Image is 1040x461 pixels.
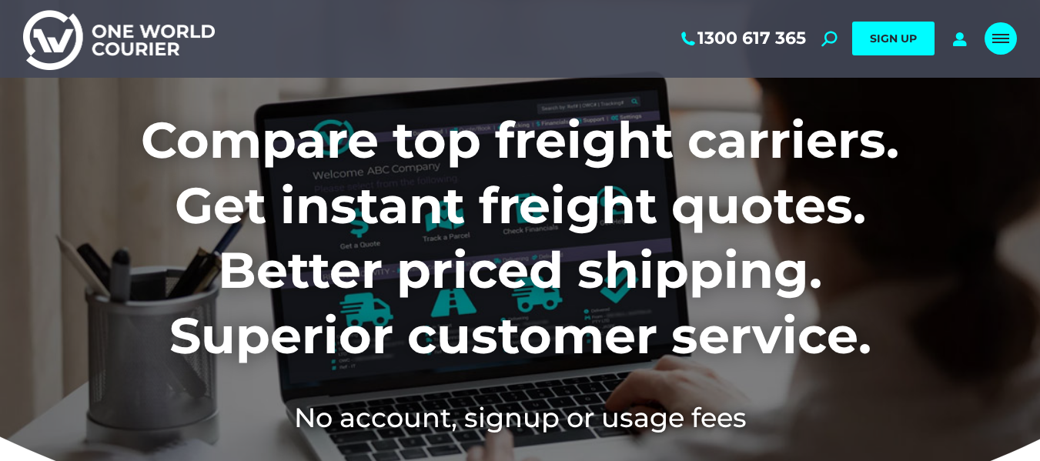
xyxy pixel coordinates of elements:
[678,28,806,48] a: 1300 617 365
[39,108,1001,368] h1: Compare top freight carriers. Get instant freight quotes. Better priced shipping. Superior custom...
[23,8,215,70] img: One World Courier
[39,399,1001,436] h2: No account, signup or usage fees
[852,22,935,55] a: SIGN UP
[985,22,1017,55] a: Mobile menu icon
[870,32,917,45] span: SIGN UP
